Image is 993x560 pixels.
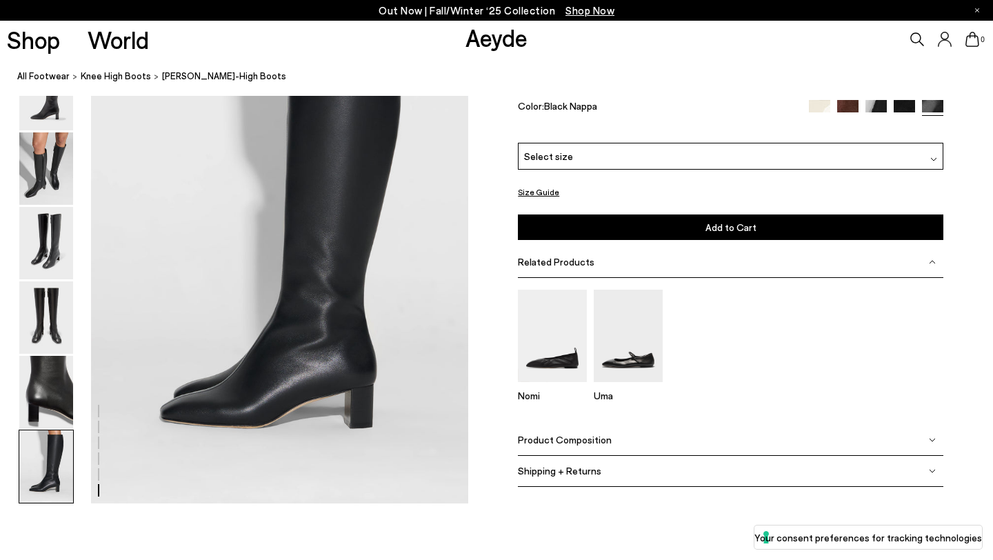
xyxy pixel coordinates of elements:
span: Select size [524,149,573,163]
label: Your consent preferences for tracking technologies [754,530,982,545]
img: svg%3E [929,468,936,474]
a: Nomi Ruched Flats Nomi [518,372,587,401]
span: Product Composition [518,434,612,446]
span: Add to Cart [705,221,756,233]
span: knee high boots [81,70,151,81]
button: Size Guide [518,183,559,201]
p: Nomi [518,390,587,401]
img: svg%3E [930,156,937,163]
a: Uma Mary-Jane Flats Uma [594,372,663,401]
a: World [88,28,149,52]
img: Marty Knee-High Boots - Image 6 [19,430,73,503]
span: [PERSON_NAME]-High Boots [162,69,286,83]
img: Marty Knee-High Boots - Image 4 [19,281,73,354]
img: svg%3E [929,259,936,266]
a: knee high boots [81,69,151,83]
img: Uma Mary-Jane Flats [594,290,663,381]
p: Out Now | Fall/Winter ‘25 Collection [379,2,614,19]
a: 0 [965,32,979,47]
a: Shop [7,28,60,52]
img: svg%3E [929,437,936,443]
img: Nomi Ruched Flats [518,290,587,381]
button: Your consent preferences for tracking technologies [754,526,982,549]
span: Shipping + Returns [518,465,601,477]
span: 0 [979,36,986,43]
span: Black Nappa [544,100,597,112]
p: Uma [594,390,663,401]
span: Navigate to /collections/new-in [565,4,614,17]
span: Related Products [518,256,594,268]
button: Add to Cart [518,214,943,240]
img: Marty Knee-High Boots - Image 5 [19,356,73,428]
a: Aeyde [465,23,528,52]
div: Color: [518,100,795,116]
img: Marty Knee-High Boots - Image 2 [19,132,73,205]
img: Marty Knee-High Boots - Image 3 [19,207,73,279]
nav: breadcrumb [17,58,993,96]
a: All Footwear [17,69,70,83]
